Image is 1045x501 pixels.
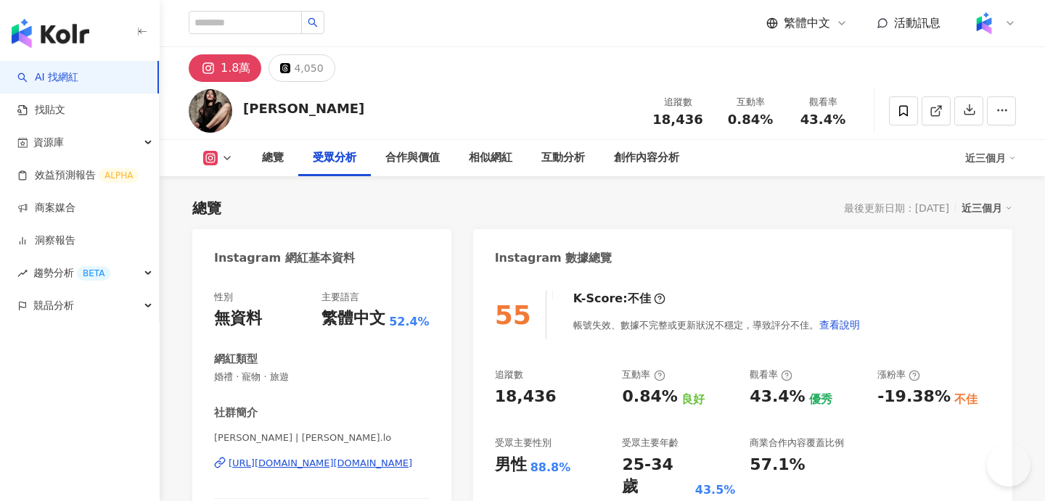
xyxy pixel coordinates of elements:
span: 資源庫 [33,126,64,159]
div: 1.8萬 [221,58,250,78]
div: 受眾主要年齡 [622,436,679,450]
span: 0.84% [728,112,773,127]
span: 43.4% [800,112,845,127]
div: 社群簡介 [214,405,258,421]
div: 觀看率 [750,368,792,381]
div: 追蹤數 [495,368,523,381]
span: 競品分析 [33,289,74,322]
span: 18,436 [652,112,702,127]
span: 繁體中文 [784,15,830,31]
div: 商業合作內容覆蓋比例 [750,436,844,450]
div: 受眾主要性別 [495,436,552,450]
span: 婚禮 · 寵物 · 旅遊 [214,370,430,384]
button: 1.8萬 [189,54,261,82]
a: [URL][DOMAIN_NAME][DOMAIN_NAME] [214,457,430,470]
img: Kolr%20app%20icon%20%281%29.png [970,9,998,37]
span: 趨勢分析 [33,257,110,289]
div: 43.5% [695,482,736,498]
span: rise [17,268,28,278]
div: 43.4% [750,386,805,408]
div: 互動率 [723,95,778,109]
div: 不佳 [628,291,651,307]
div: 55 [495,300,531,330]
button: 4,050 [269,54,335,82]
div: BETA [77,266,110,281]
div: 無資料 [214,307,262,330]
div: 網紅類型 [214,352,258,367]
button: 查看說明 [819,310,861,339]
div: 優秀 [809,392,832,407]
div: 帳號失效、數據不完整或更新狀況不穩定，導致評分不佳。 [573,310,861,339]
div: 相似網紅 [469,149,512,167]
div: 良好 [681,392,705,407]
a: 洞察報告 [17,233,75,248]
div: 4,050 [294,58,323,78]
div: 25-34 歲 [622,454,691,499]
div: 受眾分析 [313,149,356,167]
div: 觀看率 [795,95,851,109]
div: 57.1% [750,454,805,476]
div: 不佳 [954,392,978,407]
div: 漲粉率 [877,368,920,381]
div: Instagram 網紅基本資料 [214,250,355,266]
a: 效益預測報告ALPHA [17,168,139,183]
div: 互動分析 [541,149,585,167]
div: 追蹤數 [650,95,705,109]
div: -19.38% [877,386,951,408]
div: 最後更新日期：[DATE] [844,202,949,214]
div: 88.8% [530,460,571,476]
div: [URL][DOMAIN_NAME][DOMAIN_NAME] [229,457,412,470]
div: 總覽 [192,198,221,218]
div: 創作內容分析 [614,149,679,167]
span: 查看說明 [819,319,860,331]
span: 活動訊息 [894,16,940,30]
div: 男性 [495,454,527,476]
div: Instagram 數據總覽 [495,250,612,266]
a: 商案媒合 [17,201,75,215]
div: 互動率 [622,368,665,381]
div: 合作與價值 [385,149,440,167]
div: 性別 [214,291,233,304]
span: 52.4% [389,314,430,330]
span: [PERSON_NAME] | [PERSON_NAME].lo [214,431,430,444]
div: 近三個月 [962,199,1012,218]
div: K-Score : [573,291,665,307]
a: searchAI 找網紅 [17,70,78,85]
div: 主要語言 [321,291,359,304]
div: 繁體中文 [321,307,385,330]
iframe: Help Scout Beacon - Open [987,443,1030,486]
div: [PERSON_NAME] [243,99,364,117]
div: 近三個月 [965,146,1016,170]
div: 0.84% [622,386,677,408]
div: 總覽 [262,149,284,167]
div: 18,436 [495,386,557,408]
img: KOL Avatar [189,89,232,133]
span: search [308,17,318,28]
a: 找貼文 [17,103,65,117]
img: logo [12,19,89,48]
